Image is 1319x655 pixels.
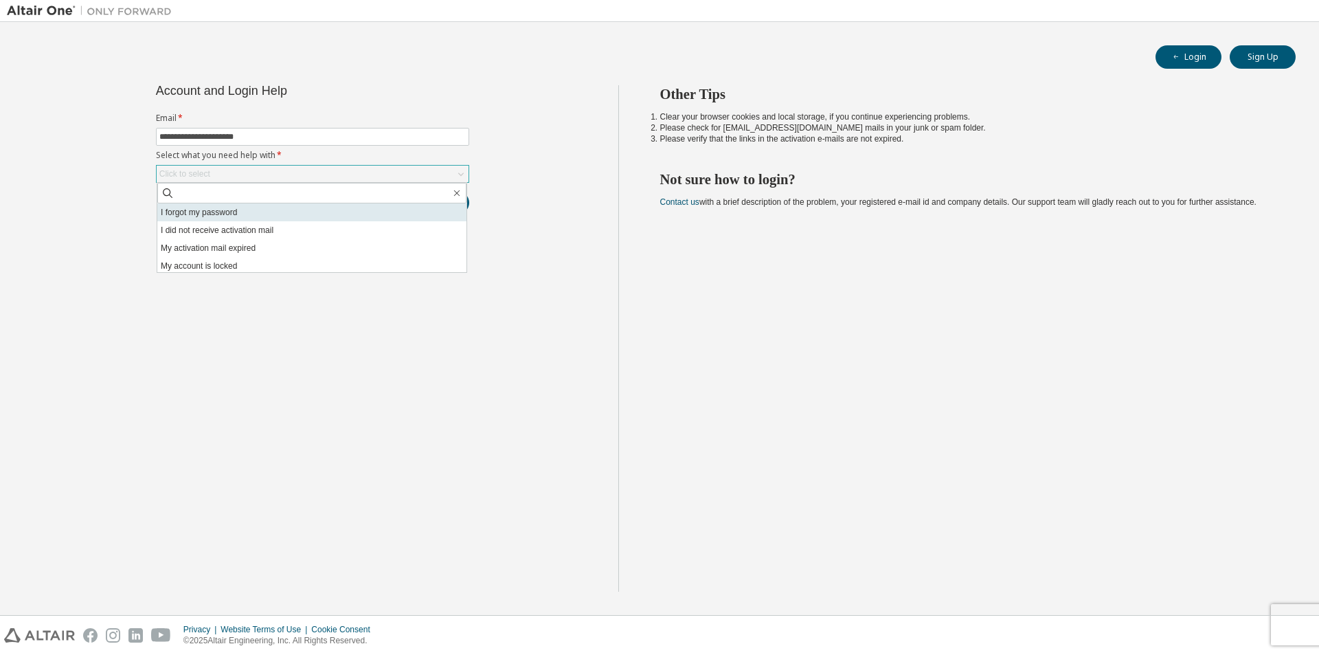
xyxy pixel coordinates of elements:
[4,628,75,643] img: altair_logo.svg
[83,628,98,643] img: facebook.svg
[1230,45,1296,69] button: Sign Up
[660,85,1272,103] h2: Other Tips
[157,166,469,182] div: Click to select
[311,624,378,635] div: Cookie Consent
[660,197,1256,207] span: with a brief description of the problem, your registered e-mail id and company details. Our suppo...
[156,85,407,96] div: Account and Login Help
[660,197,699,207] a: Contact us
[156,113,469,124] label: Email
[183,635,379,647] p: © 2025 Altair Engineering, Inc. All Rights Reserved.
[660,133,1272,144] li: Please verify that the links in the activation e-mails are not expired.
[660,170,1272,188] h2: Not sure how to login?
[7,4,179,18] img: Altair One
[128,628,143,643] img: linkedin.svg
[221,624,311,635] div: Website Terms of Use
[159,168,210,179] div: Click to select
[660,122,1272,133] li: Please check for [EMAIL_ADDRESS][DOMAIN_NAME] mails in your junk or spam folder.
[106,628,120,643] img: instagram.svg
[157,203,466,221] li: I forgot my password
[660,111,1272,122] li: Clear your browser cookies and local storage, if you continue experiencing problems.
[183,624,221,635] div: Privacy
[151,628,171,643] img: youtube.svg
[156,150,469,161] label: Select what you need help with
[1155,45,1221,69] button: Login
